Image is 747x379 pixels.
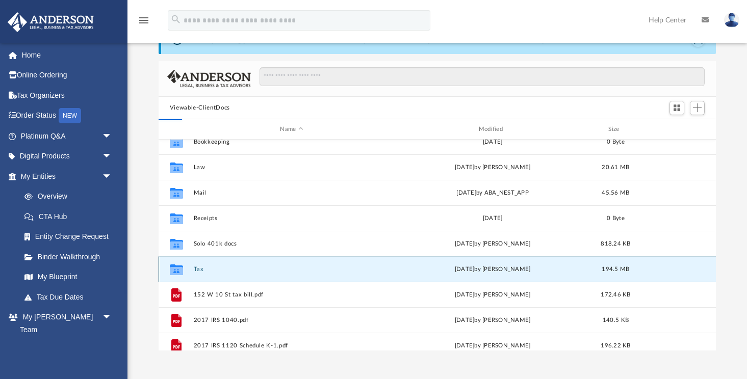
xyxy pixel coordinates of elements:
[159,140,716,351] div: grid
[601,292,630,297] span: 172.46 KB
[7,65,127,86] a: Online Ordering
[724,13,739,28] img: User Pic
[7,85,127,105] a: Tax Organizers
[193,125,390,134] div: Name
[394,341,590,350] div: [DATE] by [PERSON_NAME]
[170,14,182,25] i: search
[394,125,591,134] div: Modified
[394,188,590,198] div: [DATE] by ABA_NEST_APP
[163,125,189,134] div: id
[603,317,629,323] span: 140.5 KB
[394,316,590,325] div: [DATE] by [PERSON_NAME]
[607,139,625,145] span: 0 Byte
[690,101,705,115] button: Add
[260,67,705,87] input: Search files and folders
[59,108,81,123] div: NEW
[7,45,127,65] a: Home
[601,343,630,348] span: 196.22 KB
[394,290,590,300] div: [DATE] by [PERSON_NAME]
[394,163,590,172] div: [DATE] by [PERSON_NAME]
[7,166,127,186] a: My Entitiesarrow_drop_down
[170,103,230,113] button: Viewable-ClientDocs
[595,125,636,134] div: Size
[602,165,629,170] span: 20.61 MB
[193,139,390,145] button: Bookkeeping
[102,146,122,167] span: arrow_drop_down
[102,307,122,328] span: arrow_drop_down
[640,125,712,134] div: id
[14,186,127,207] a: Overview
[7,146,127,167] a: Digital Productsarrow_drop_down
[193,342,390,349] button: 2017 IRS 1120 Schedule K-1.pdf
[193,189,390,196] button: Mail
[601,241,630,247] span: 818.24 KB
[14,227,127,247] a: Entity Change Request
[193,240,390,247] button: Solo 401k docs
[7,307,122,340] a: My [PERSON_NAME] Teamarrow_drop_down
[602,266,629,272] span: 194.5 MB
[193,266,390,273] button: Tax
[138,14,150,26] i: menu
[669,101,685,115] button: Switch to Grid View
[193,164,390,171] button: Law
[5,12,97,32] img: Anderson Advisors Platinum Portal
[14,287,127,307] a: Tax Due Dates
[394,138,590,147] div: [DATE]
[454,266,474,272] span: [DATE]
[138,19,150,26] a: menu
[193,291,390,298] button: 152 W 10 St tax bill.pdf
[7,105,127,126] a: Order StatusNEW
[394,265,590,274] div: by [PERSON_NAME]
[602,190,629,196] span: 45.56 MB
[193,317,390,323] button: 2017 IRS 1040.pdf
[14,206,127,227] a: CTA Hub
[102,166,122,187] span: arrow_drop_down
[14,267,122,287] a: My Blueprint
[607,215,625,221] span: 0 Byte
[193,215,390,222] button: Receipts
[14,247,127,267] a: Binder Walkthrough
[394,214,590,223] div: [DATE]
[102,126,122,147] span: arrow_drop_down
[7,126,127,146] a: Platinum Q&Aarrow_drop_down
[394,239,590,249] div: [DATE] by [PERSON_NAME]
